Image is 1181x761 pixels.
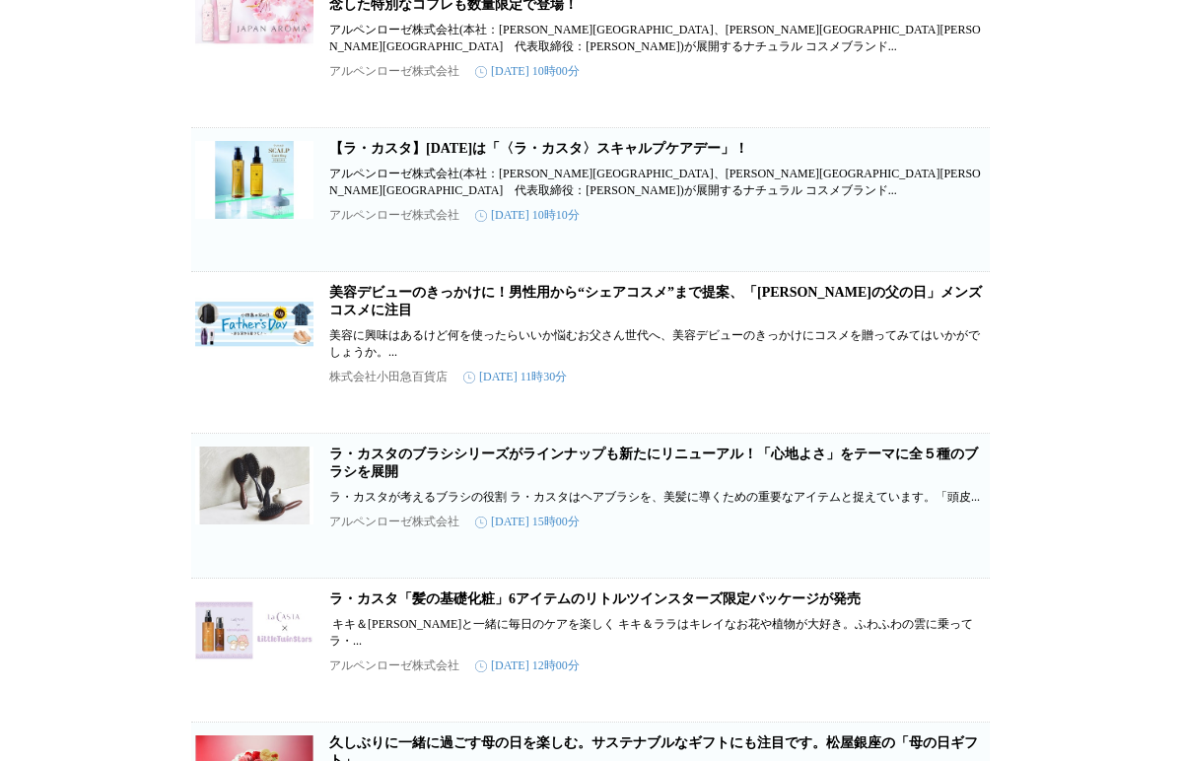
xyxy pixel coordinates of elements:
a: 美容デビューのきっかけに！男性用から“シェアコスメ”まで提案、「[PERSON_NAME]の父の日」メンズコスメに注目 [329,285,982,317]
img: ラ・カスタ「髪の基礎化粧」6アイテムのリトルツインスターズ限定パッケージが発売 [195,590,313,669]
p: アルペンローゼ株式会社 [329,207,459,224]
img: 【ラ・カスタ】10月10日は「〈ラ・カスタ〉スキャルプケアデー」！ [195,140,313,219]
a: ラ・カスタ「髪の基礎化粧」6アイテムのリトルツインスターズ限定パッケージが発売 [329,591,861,606]
p: アルペンローゼ株式会社 [329,63,459,80]
p: 美容に興味はあるけど何を使ったらいいか悩むお父さん世代へ、美容デビューのきっかけにコスメを贈ってみてはいかがでしょうか。... [329,327,986,361]
time: [DATE] 12時00分 [475,657,580,674]
img: ラ・カスタのブラシシリーズがラインナップも新たにリニューアル！「心地よさ」をテーマに全５種のブラシを展開 [195,446,313,524]
p: アルペンローゼ株式会社(本社：[PERSON_NAME][GEOGRAPHIC_DATA]、[PERSON_NAME][GEOGRAPHIC_DATA][PERSON_NAME][GEOGRAP... [329,166,986,199]
img: 美容デビューのきっかけに！男性用から“シェアコスメ”まで提案、「小田急の父の日」メンズコスメに注目 [195,284,313,363]
time: [DATE] 10時10分 [475,207,580,224]
p: アルペンローゼ株式会社 [329,514,459,530]
p: ラ・カスタが考えるブラシの役割 ラ・カスタはヘアブラシを、美髪に導くための重要なアイテムと捉えています。「頭皮... [329,489,986,506]
time: [DATE] 11時30分 [463,369,567,385]
p: アルペンローゼ株式会社(本社：[PERSON_NAME][GEOGRAPHIC_DATA]、[PERSON_NAME][GEOGRAPHIC_DATA][PERSON_NAME][GEOGRAP... [329,22,986,55]
p: ​ キキ＆[PERSON_NAME]と一緒に毎日のケアを楽しく キキ＆ララはキレイなお花や植物が大好き。ふわふわの雲に乗ってラ・... [329,616,986,650]
p: アルペンローゼ株式会社 [329,657,459,674]
time: [DATE] 15時00分 [475,514,580,530]
time: [DATE] 10時00分 [475,63,580,80]
p: 株式会社小田急百貨店 [329,369,448,385]
a: ラ・カスタのブラシシリーズがラインナップも新たにリニューアル！「心地よさ」をテーマに全５種のブラシを展開 [329,447,978,479]
a: 【ラ・カスタ】[DATE]は「〈ラ・カスタ〉スキャルプケアデー」！ [329,141,748,156]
